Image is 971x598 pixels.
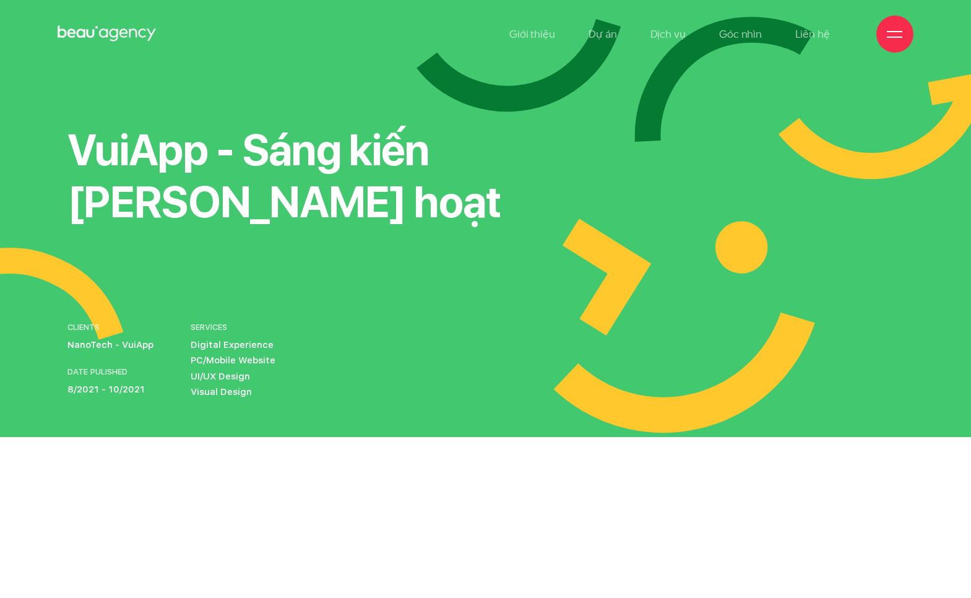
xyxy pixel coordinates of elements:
[67,382,153,397] p: 8/2021 - 10/2021
[67,321,153,334] span: Clients
[67,337,153,353] p: NanoTech - VuiApp
[191,321,275,334] span: Services
[191,337,275,400] p: Digital Experience PC/Mobile Website UI/UX Design Visual Design
[67,365,153,379] span: Date Pulished
[67,124,618,228] h1: VuiApp - Sáng kiến [PERSON_NAME] hoạt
